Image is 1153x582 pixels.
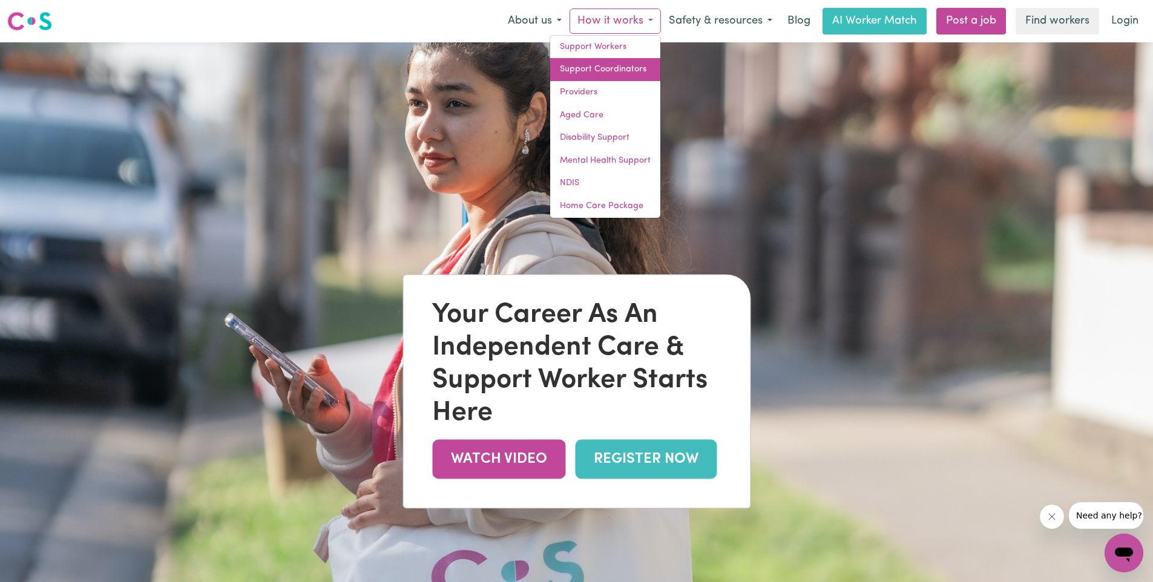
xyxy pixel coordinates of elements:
button: Safety & resources [661,8,780,34]
a: NDIS [550,172,660,195]
a: Support Workers [550,36,660,59]
div: Your Career As An Independent Care & Support Worker Starts Here [432,299,721,430]
a: Mental Health Support [550,149,660,172]
iframe: Message from company [1069,502,1143,529]
a: Login [1104,8,1146,34]
a: Blog [780,8,818,34]
a: Post a job [936,8,1006,34]
button: How it works [570,8,661,34]
a: Providers [550,81,660,104]
div: How it works [550,35,661,218]
a: Home Care Package [550,195,660,218]
a: Find workers [1016,8,1099,34]
iframe: Button to launch messaging window [1105,534,1143,572]
button: About us [500,8,570,34]
a: AI Worker Match [823,8,927,34]
a: Support Coordinators [550,58,660,81]
iframe: Close message [1040,505,1064,529]
a: Disability Support [550,126,660,149]
a: Careseekers logo [7,7,52,35]
a: WATCH VIDEO [432,440,565,479]
a: Aged Care [550,104,660,127]
a: REGISTER NOW [575,440,717,479]
img: Careseekers logo [7,10,52,32]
